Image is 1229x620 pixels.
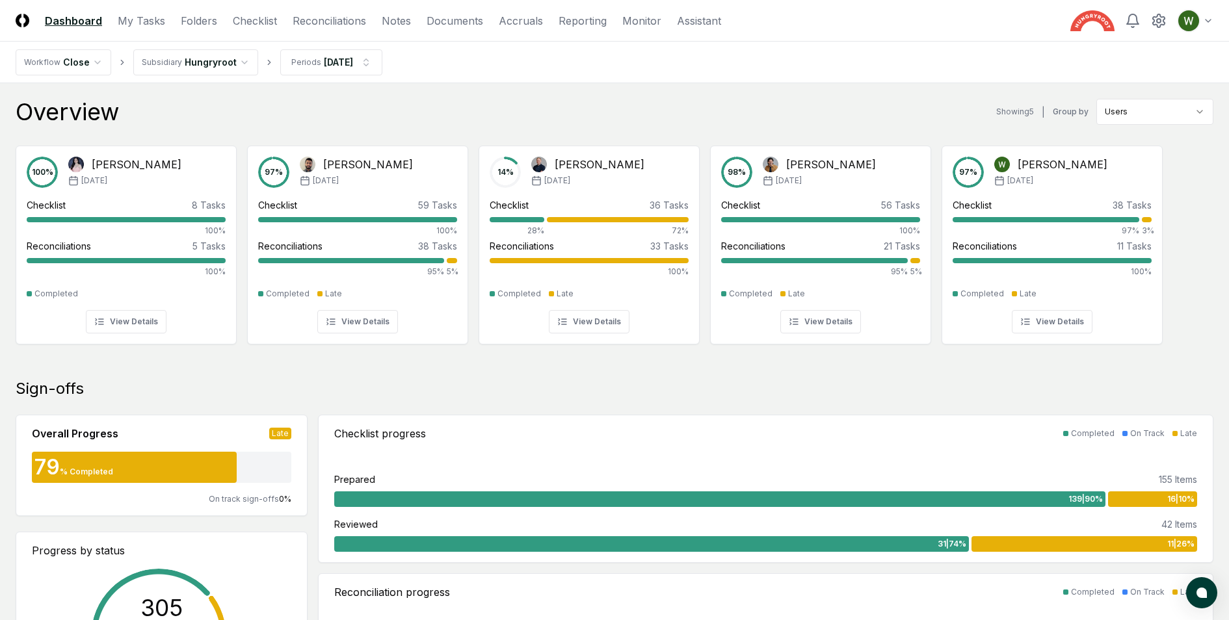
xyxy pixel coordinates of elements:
a: 97%Wesley Xu[PERSON_NAME][DATE]Checklist38 Tasks97%3%Reconciliations11 Tasks100%CompletedLateView... [942,135,1163,344]
div: Late [325,288,342,300]
span: [DATE] [313,175,339,187]
div: Completed [497,288,541,300]
a: 14%Jim Bulger[PERSON_NAME][DATE]Checklist36 Tasks28%72%Reconciliations33 Tasks100%CompletedLateVi... [479,135,700,344]
div: Reconciliation progress [334,584,450,600]
a: Folders [181,13,217,29]
div: Completed [266,288,310,300]
div: 42 Items [1161,517,1197,531]
a: Accruals [499,13,543,29]
a: 98%Steve Murphy[PERSON_NAME][DATE]Checklist56 Tasks100%Reconciliations21 Tasks95%5%CompletedLateV... [710,135,931,344]
span: On track sign-offs [209,494,279,504]
div: 36 Tasks [650,198,689,212]
div: 59 Tasks [418,198,457,212]
div: On Track [1130,586,1165,598]
div: [PERSON_NAME] [786,157,876,172]
div: Periods [291,57,321,68]
nav: breadcrumb [16,49,382,75]
div: Completed [1071,586,1115,598]
div: | [1042,105,1045,119]
div: Late [269,428,291,439]
div: 79 [32,457,60,478]
span: [DATE] [544,175,570,187]
div: 100% [721,225,920,237]
span: 31 | 74 % [938,538,966,550]
div: 100% [490,266,689,278]
img: ACg8ocIK_peNeqvot3Ahh9567LsVhi0q3GD2O_uFDzmfmpbAfkCWeQ=s96-c [1178,10,1199,31]
div: Late [1020,288,1037,300]
div: 95% [721,266,908,278]
label: Group by [1053,108,1089,116]
span: [DATE] [81,175,107,187]
div: 5% [447,266,457,278]
div: Late [788,288,805,300]
div: On Track [1130,428,1165,439]
div: 95% [258,266,444,278]
a: My Tasks [118,13,165,29]
button: atlas-launcher [1186,577,1217,608]
div: 28% [490,225,544,237]
div: 8 Tasks [192,198,226,212]
a: Documents [427,13,483,29]
button: View Details [1012,310,1092,333]
div: Late [1180,428,1197,439]
img: Hungryroot logo [1070,10,1115,31]
a: 97%Imran Elahi[PERSON_NAME][DATE]Checklist59 Tasks100%Reconciliations38 Tasks95%5%CompletedLateVi... [247,135,468,344]
a: Checklist progressCompletedOn TrackLatePrepared155 Items139|90%16|10%Reviewed42 Items31|74%11|26% [318,415,1214,563]
span: 139 | 90 % [1068,493,1103,505]
span: [DATE] [776,175,802,187]
div: [DATE] [324,55,353,69]
div: Subsidiary [142,57,182,68]
div: 21 Tasks [884,239,920,253]
div: 5% [910,266,920,278]
div: [PERSON_NAME] [555,157,644,172]
button: View Details [549,310,629,333]
div: Completed [960,288,1004,300]
div: Checklist [953,198,992,212]
span: [DATE] [1007,175,1033,187]
img: Jim Bulger [531,157,547,172]
div: 38 Tasks [418,239,457,253]
div: Sign-offs [16,378,1213,399]
a: Reconciliations [293,13,366,29]
div: 100% [953,266,1152,278]
a: Notes [382,13,411,29]
a: Assistant [677,13,721,29]
div: Reconciliations [721,239,786,253]
div: Overview [16,99,119,125]
div: Completed [34,288,78,300]
div: 155 Items [1159,472,1197,486]
div: Showing 5 [996,106,1034,118]
a: Reporting [559,13,607,29]
div: Reconciliations [953,239,1017,253]
div: 100% [27,225,226,237]
span: 16 | 10 % [1167,493,1195,505]
div: 100% [27,266,226,278]
button: Periods[DATE] [280,49,382,75]
div: 33 Tasks [650,239,689,253]
div: 56 Tasks [881,198,920,212]
img: Logo [16,14,29,27]
div: Completed [1071,428,1115,439]
div: Late [557,288,574,300]
div: Checklist [721,198,760,212]
div: 5 Tasks [192,239,226,253]
div: Reconciliations [258,239,323,253]
div: Checklist [490,198,529,212]
div: % Completed [60,466,113,478]
div: 3% [1142,225,1152,237]
div: Overall Progress [32,426,118,441]
div: Checklist progress [334,426,426,441]
div: Prepared [334,472,375,486]
button: View Details [780,310,861,333]
img: Imran Elahi [300,157,315,172]
img: Wesley Xu [994,157,1010,172]
div: Checklist [27,198,66,212]
div: Workflow [24,57,60,68]
div: Checklist [258,198,297,212]
img: Steve Murphy [763,157,778,172]
div: 38 Tasks [1113,198,1152,212]
div: 11 Tasks [1117,239,1152,253]
div: Late [1180,586,1197,598]
div: Reviewed [334,517,378,531]
a: Checklist [233,13,277,29]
